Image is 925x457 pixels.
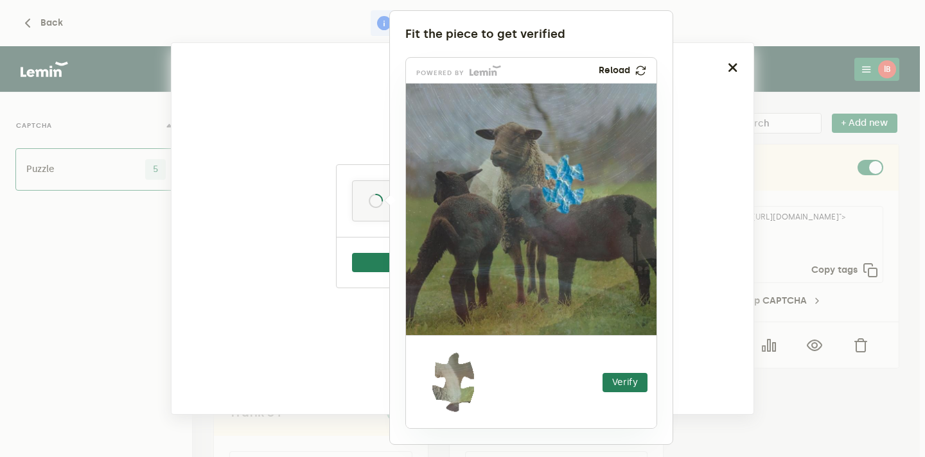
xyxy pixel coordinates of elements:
img: refresh.png [635,65,646,76]
div: Fit the piece to get verified [405,26,657,42]
img: Lemin logo [470,65,501,76]
button: Verify [603,373,647,392]
p: Reload [599,65,630,76]
img: 187750bb-5b20-4747-9ad3-8f6c8ac848e4.png [406,83,847,335]
p: powered by [416,71,464,76]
